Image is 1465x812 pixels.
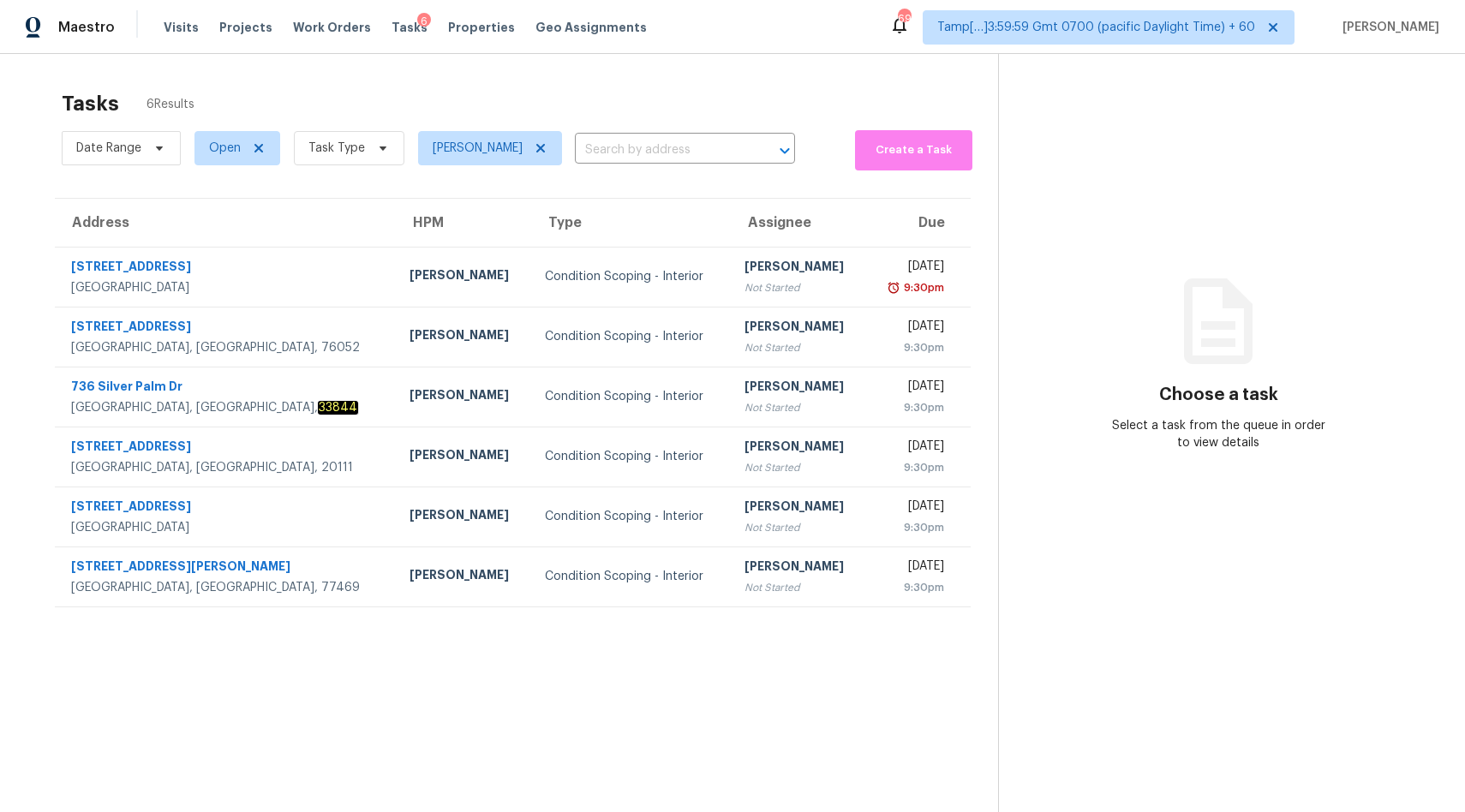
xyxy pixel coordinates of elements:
div: Condition Scoping - Interior [545,448,716,465]
button: Open [773,139,797,163]
div: Condition Scoping - Interior [545,388,716,405]
div: [DATE] [880,318,944,339]
div: [GEOGRAPHIC_DATA] [71,279,382,296]
span: [PERSON_NAME] [1336,19,1439,36]
div: Not Started [744,279,852,296]
span: Work Orders [293,19,371,36]
div: [PERSON_NAME] [410,266,517,288]
div: 9:30pm [900,279,944,296]
span: Open [209,140,241,157]
div: [PERSON_NAME] [410,326,517,348]
div: [PERSON_NAME] [410,446,517,468]
div: [DATE] [880,258,944,279]
div: Not Started [744,579,852,596]
div: 9:30pm [880,399,944,416]
div: [STREET_ADDRESS] [71,438,382,459]
div: Not Started [744,339,852,356]
div: [PERSON_NAME] [410,386,517,408]
span: Maestro [58,19,115,36]
div: [PERSON_NAME] [410,566,517,588]
div: [STREET_ADDRESS] [71,318,382,339]
div: Not Started [744,459,852,476]
div: [GEOGRAPHIC_DATA], [GEOGRAPHIC_DATA], 20111 [71,459,382,476]
span: 6 Results [146,96,194,113]
span: Geo Assignments [535,19,647,36]
span: Tasks [392,21,428,33]
div: Condition Scoping - Interior [545,568,716,585]
th: Type [531,199,730,247]
span: Create a Task [864,140,964,160]
span: Properties [448,19,515,36]
span: Date Range [76,140,141,157]
div: 9:30pm [880,519,944,536]
div: [PERSON_NAME] [744,438,852,459]
img: Overdue Alarm Icon [887,279,900,296]
div: [PERSON_NAME] [744,258,852,279]
div: [STREET_ADDRESS] [71,498,382,519]
span: Visits [164,19,199,36]
div: Condition Scoping - Interior [545,328,716,345]
div: [PERSON_NAME] [744,558,852,579]
span: Projects [219,19,272,36]
div: Not Started [744,399,852,416]
div: Select a task from the queue in order to view details [1109,417,1328,451]
div: [PERSON_NAME] [410,506,517,528]
div: [DATE] [880,378,944,399]
div: Condition Scoping - Interior [545,268,716,285]
th: Due [866,199,971,247]
div: 9:30pm [880,579,944,596]
button: Create a Task [855,130,972,170]
div: [GEOGRAPHIC_DATA] [71,519,382,536]
span: Tamp[…]3:59:59 Gmt 0700 (pacific Daylight Time) + 60 [937,19,1255,36]
th: Address [55,199,396,247]
h3: Choose a task [1159,386,1278,403]
div: 736 Silver Palm Dr [71,378,382,399]
div: [GEOGRAPHIC_DATA], [GEOGRAPHIC_DATA], 76052 [71,339,382,356]
div: [DATE] [880,558,944,579]
em: 33844 [318,401,358,415]
div: [PERSON_NAME] [744,318,852,339]
input: Search by address [575,137,747,164]
span: Task Type [308,140,365,157]
div: [GEOGRAPHIC_DATA], [GEOGRAPHIC_DATA], [71,399,382,416]
th: Assignee [731,199,866,247]
div: Not Started [744,519,852,536]
div: [DATE] [880,498,944,519]
div: [GEOGRAPHIC_DATA], [GEOGRAPHIC_DATA], 77469 [71,579,382,596]
div: [PERSON_NAME] [744,498,852,519]
div: [STREET_ADDRESS] [71,258,382,279]
div: [DATE] [880,438,944,459]
span: [PERSON_NAME] [433,140,523,157]
div: 6 [417,13,431,30]
div: [STREET_ADDRESS][PERSON_NAME] [71,558,382,579]
div: 9:30pm [880,459,944,476]
div: [PERSON_NAME] [744,378,852,399]
div: 699 [898,10,910,27]
div: 9:30pm [880,339,944,356]
th: HPM [396,199,531,247]
h2: Tasks [62,95,119,112]
div: Condition Scoping - Interior [545,508,716,525]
